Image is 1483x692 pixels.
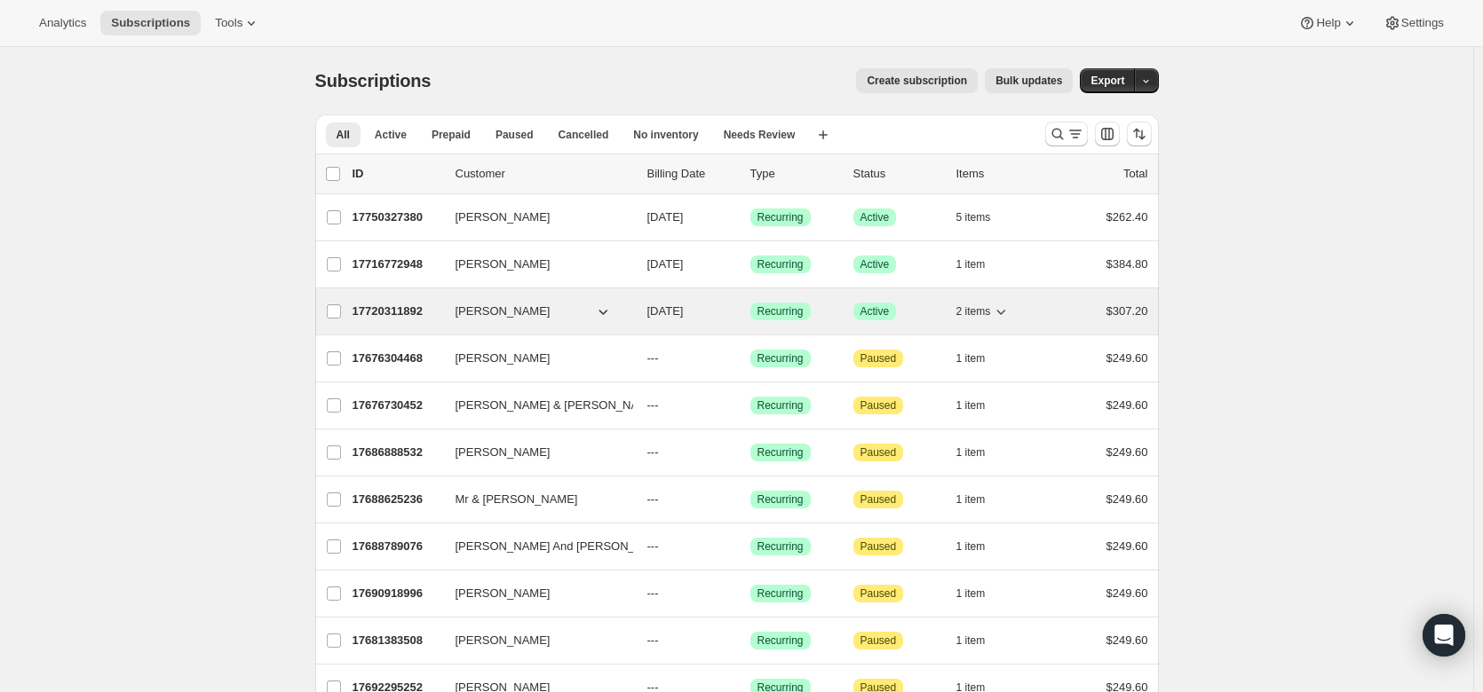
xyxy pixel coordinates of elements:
[956,628,1005,653] button: 1 item
[757,210,804,224] span: Recurring
[337,128,350,142] span: All
[956,304,991,318] span: 2 items
[956,252,1005,277] button: 1 item
[353,165,1148,183] div: IDCustomerBilling DateTypeStatusItemsTotal
[375,128,407,142] span: Active
[647,351,659,365] span: ---
[353,538,441,555] p: 17688789076
[647,445,659,459] span: ---
[215,16,242,30] span: Tools
[456,350,551,367] span: [PERSON_NAME]
[956,534,1005,559] button: 1 item
[445,626,623,655] button: [PERSON_NAME]
[1106,398,1148,412] span: $249.60
[353,393,1148,418] div: 17676730452[PERSON_NAME] & [PERSON_NAME]---SuccessRecurringAttentionPaused1 item$249.60
[956,492,986,507] span: 1 item
[956,393,1005,418] button: 1 item
[860,633,897,648] span: Paused
[445,203,623,232] button: [PERSON_NAME]
[860,539,897,554] span: Paused
[647,586,659,600] span: ---
[647,304,684,318] span: [DATE]
[456,303,551,320] span: [PERSON_NAME]
[353,346,1148,371] div: 17676304468[PERSON_NAME]---SuccessRecurringAttentionPaused1 item$249.60
[353,303,441,320] p: 17720311892
[353,252,1148,277] div: 17716772948[PERSON_NAME][DATE]SuccessRecurringSuccessActive1 item$384.80
[860,492,897,507] span: Paused
[867,74,967,88] span: Create subscription
[1288,11,1368,35] button: Help
[1080,68,1135,93] button: Export
[1127,122,1152,146] button: Sort the results
[353,491,441,508] p: 17688625236
[353,487,1148,512] div: 17688625236Mr & [PERSON_NAME]---SuccessRecurringAttentionPaused1 item$249.60
[647,492,659,506] span: ---
[860,351,897,366] span: Paused
[559,128,609,142] span: Cancelled
[445,344,623,373] button: [PERSON_NAME]
[1045,122,1088,146] button: Search and filter results
[860,445,897,460] span: Paused
[100,11,201,35] button: Subscriptions
[985,68,1073,93] button: Bulk updates
[647,165,736,183] p: Billing Date
[315,71,432,90] span: Subscriptions
[647,257,684,271] span: [DATE]
[956,346,1005,371] button: 1 item
[647,539,659,553] span: ---
[456,444,551,461] span: [PERSON_NAME]
[353,534,1148,559] div: 17688789076[PERSON_NAME] And [PERSON_NAME]---SuccessRecurringAttentionPaused1 item$249.60
[860,586,897,601] span: Paused
[956,205,1011,230] button: 5 items
[353,628,1148,653] div: 17681383508[PERSON_NAME]---SuccessRecurringAttentionPaused1 item$249.60
[1095,122,1120,146] button: Customize table column order and visibility
[353,299,1148,324] div: 17720311892[PERSON_NAME][DATE]SuccessRecurringSuccessActive2 items$307.20
[496,128,534,142] span: Paused
[956,165,1045,183] div: Items
[956,633,986,648] span: 1 item
[750,165,839,183] div: Type
[956,487,1005,512] button: 1 item
[445,391,623,420] button: [PERSON_NAME] & [PERSON_NAME]
[456,632,551,649] span: [PERSON_NAME]
[353,444,441,461] p: 17686888532
[445,250,623,279] button: [PERSON_NAME]
[853,165,942,183] p: Status
[353,397,441,414] p: 17676730452
[956,581,1005,606] button: 1 item
[724,128,796,142] span: Needs Review
[647,398,659,412] span: ---
[456,538,671,555] span: [PERSON_NAME] And [PERSON_NAME]
[956,398,986,413] span: 1 item
[445,579,623,608] button: [PERSON_NAME]
[111,16,190,30] span: Subscriptions
[353,585,441,602] p: 17690918996
[1106,492,1148,506] span: $249.60
[353,581,1148,606] div: 17690918996[PERSON_NAME]---SuccessRecurringAttentionPaused1 item$249.60
[353,350,441,367] p: 17676304468
[757,492,804,507] span: Recurring
[1123,165,1147,183] p: Total
[1106,445,1148,459] span: $249.60
[445,532,623,561] button: [PERSON_NAME] And [PERSON_NAME]
[956,210,991,224] span: 5 items
[39,16,86,30] span: Analytics
[1106,210,1148,224] span: $262.40
[647,210,684,224] span: [DATE]
[757,257,804,271] span: Recurring
[860,257,890,271] span: Active
[633,128,698,142] span: No inventory
[995,74,1062,88] span: Bulk updates
[956,299,1011,324] button: 2 items
[353,256,441,273] p: 17716772948
[456,397,660,414] span: [PERSON_NAME] & [PERSON_NAME]
[353,632,441,649] p: 17681383508
[1106,633,1148,647] span: $249.60
[647,633,659,647] span: ---
[757,351,804,366] span: Recurring
[28,11,97,35] button: Analytics
[1106,304,1148,318] span: $307.20
[1401,16,1444,30] span: Settings
[445,438,623,467] button: [PERSON_NAME]
[809,122,837,147] button: Create new view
